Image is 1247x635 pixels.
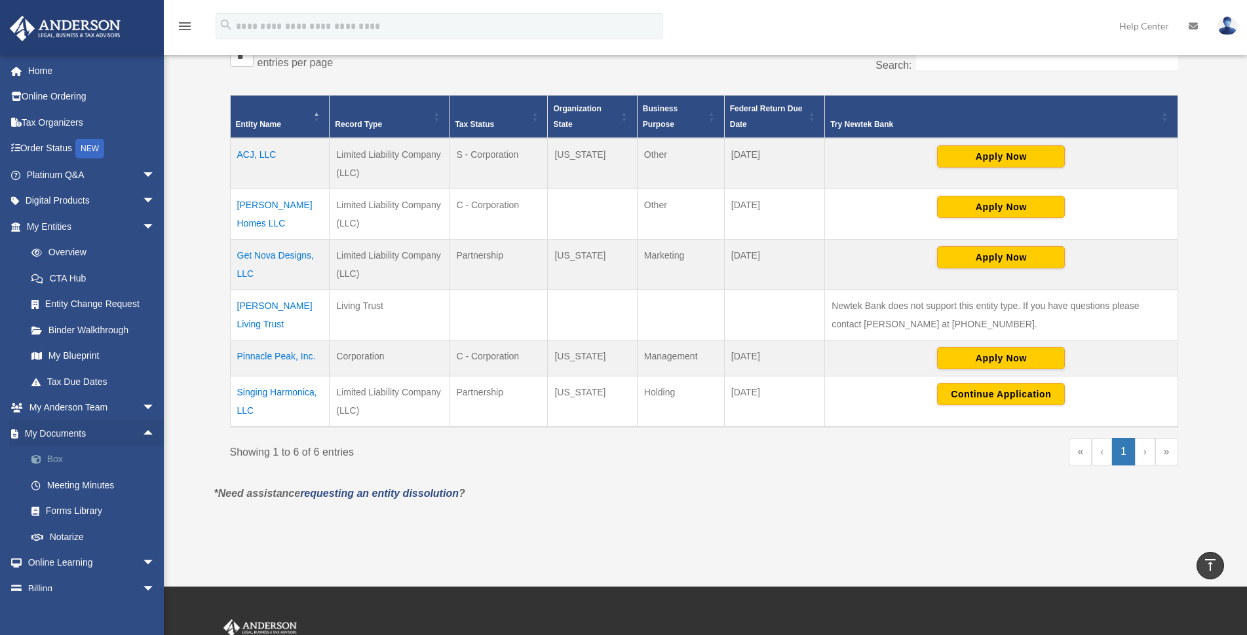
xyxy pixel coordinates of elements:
[637,340,724,376] td: Management
[18,524,175,550] a: Notarize
[18,498,175,524] a: Forms Library
[230,438,695,462] div: Showing 1 to 6 of 6 entries
[637,189,724,240] td: Other
[9,213,168,240] a: My Entitiesarrow_drop_down
[450,376,548,427] td: Partnership
[18,343,168,369] a: My Blueprint
[450,189,548,240] td: C - Corporation
[258,57,334,68] label: entries per page
[142,575,168,602] span: arrow_drop_down
[1197,552,1224,579] a: vertical_align_top
[330,96,450,139] th: Record Type: Activate to sort
[330,240,450,290] td: Limited Liability Company (LLC)
[1202,557,1218,573] i: vertical_align_top
[177,23,193,34] a: menu
[724,138,824,189] td: [DATE]
[230,240,330,290] td: Get Nova Designs, LLC
[450,138,548,189] td: S - Corporation
[450,340,548,376] td: C - Corporation
[230,290,330,340] td: [PERSON_NAME] Living Trust
[9,550,175,576] a: Online Learningarrow_drop_down
[724,96,824,139] th: Federal Return Due Date: Activate to sort
[18,291,168,317] a: Entity Change Request
[330,376,450,427] td: Limited Liability Company (LLC)
[214,488,465,499] em: *Need assistance ?
[300,488,459,499] a: requesting an entity dissolution
[825,290,1178,340] td: Newtek Bank does not support this entity type. If you have questions please contact [PERSON_NAME]...
[724,240,824,290] td: [DATE]
[548,138,637,189] td: [US_STATE]
[730,104,803,129] span: Federal Return Due Date
[9,84,175,110] a: Online Ordering
[18,446,175,473] a: Box
[9,188,175,214] a: Digital Productsarrow_drop_down
[142,162,168,189] span: arrow_drop_down
[330,189,450,240] td: Limited Liability Company (LLC)
[230,340,330,376] td: Pinnacle Peak, Inc.
[142,550,168,577] span: arrow_drop_down
[553,104,601,129] span: Organization State
[937,383,1065,405] button: Continue Application
[335,120,382,129] span: Record Type
[830,117,1157,132] div: Try Newtek Bank
[9,162,175,188] a: Platinum Q&Aarrow_drop_down
[330,340,450,376] td: Corporation
[937,246,1065,268] button: Apply Now
[75,139,104,158] div: NEW
[9,136,175,162] a: Order StatusNEW
[1218,16,1237,35] img: User Pic
[724,189,824,240] td: [DATE]
[6,16,125,41] img: Anderson Advisors Platinum Portal
[450,240,548,290] td: Partnership
[937,196,1065,218] button: Apply Now
[219,18,233,32] i: search
[548,240,637,290] td: [US_STATE]
[230,376,330,427] td: Singing Harmonica, LLC
[9,395,175,421] a: My Anderson Teamarrow_drop_down
[637,96,724,139] th: Business Purpose: Activate to sort
[637,376,724,427] td: Holding
[548,340,637,376] td: [US_STATE]
[548,96,637,139] th: Organization State: Activate to sort
[18,472,175,498] a: Meeting Minutes
[637,240,724,290] td: Marketing
[18,369,168,395] a: Tax Due Dates
[937,145,1065,168] button: Apply Now
[455,120,494,129] span: Tax Status
[9,109,175,136] a: Tax Organizers
[9,420,175,446] a: My Documentsarrow_drop_up
[18,240,162,266] a: Overview
[450,96,548,139] th: Tax Status: Activate to sort
[548,376,637,427] td: [US_STATE]
[177,18,193,34] i: menu
[9,58,175,84] a: Home
[230,96,330,139] th: Entity Name: Activate to invert sorting
[875,60,911,71] label: Search:
[230,138,330,189] td: ACJ, LLC
[142,395,168,422] span: arrow_drop_down
[643,104,678,129] span: Business Purpose
[1155,438,1178,465] a: Last
[330,290,450,340] td: Living Trust
[1069,438,1092,465] a: First
[724,376,824,427] td: [DATE]
[18,265,168,291] a: CTA Hub
[1092,438,1112,465] a: Previous
[1135,438,1155,465] a: Next
[230,189,330,240] td: [PERSON_NAME] Homes LLC
[236,120,281,129] span: Entity Name
[330,138,450,189] td: Limited Liability Company (LLC)
[937,347,1065,369] button: Apply Now
[637,138,724,189] td: Other
[18,317,168,343] a: Binder Walkthrough
[1112,438,1135,465] a: 1
[825,96,1178,139] th: Try Newtek Bank : Activate to sort
[142,188,168,215] span: arrow_drop_down
[142,420,168,447] span: arrow_drop_up
[724,340,824,376] td: [DATE]
[9,575,175,602] a: Billingarrow_drop_down
[142,213,168,240] span: arrow_drop_down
